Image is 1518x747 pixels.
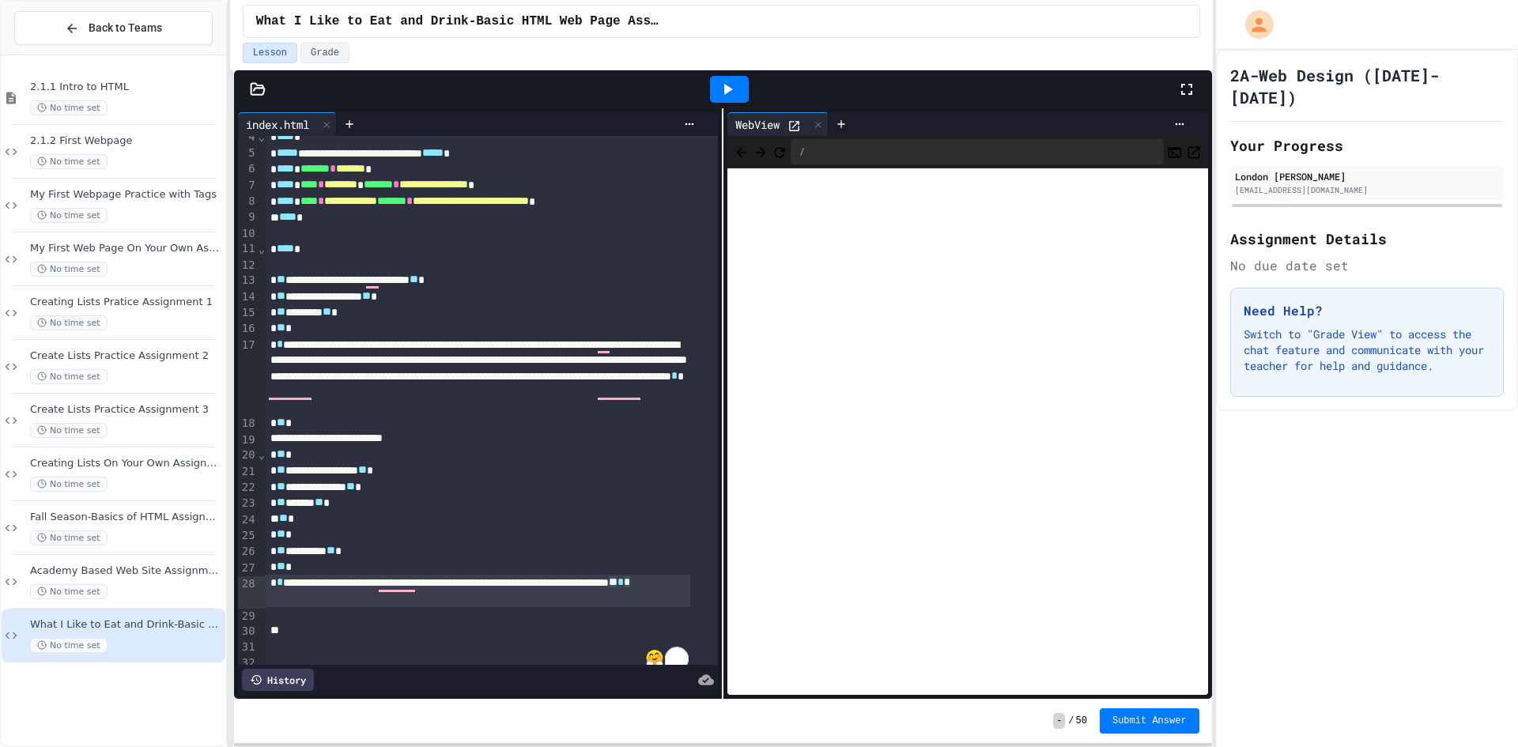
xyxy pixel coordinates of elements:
div: 30 [238,624,258,639]
span: 2.1.1 Intro to HTML [30,81,222,94]
span: Creating Lists On Your Own Assignment [30,457,222,470]
div: 10 [238,226,258,242]
div: 17 [238,338,258,417]
div: To enrich screen reader interactions, please activate Accessibility in Grammarly extension settings [266,79,718,672]
button: Open in new tab [1186,142,1202,161]
div: [EMAIL_ADDRESS][DOMAIN_NAME] [1235,184,1499,196]
button: Grade [300,43,349,63]
div: WebView [727,112,829,136]
div: 16 [238,321,258,337]
div: 22 [238,480,258,496]
p: Switch to "Grade View" to access the chat feature and communicate with your teacher for help and ... [1244,326,1490,374]
span: No time set [30,100,108,115]
div: 23 [238,496,258,511]
span: No time set [30,423,108,438]
button: Submit Answer [1100,708,1199,734]
span: No time set [30,477,108,492]
div: 9 [238,209,258,225]
div: 19 [238,432,258,448]
button: Refresh [772,142,787,161]
span: Fall Season-Basics of HTML Assignment [30,511,222,524]
span: Submit Answer [1112,715,1187,727]
div: 26 [238,544,258,560]
div: index.html [238,116,317,133]
div: History [242,669,314,691]
span: What I Like to Eat and Drink-Basic HTML Web Page Assignment [256,12,661,31]
div: No due date set [1230,256,1504,275]
span: No time set [30,584,108,599]
span: What I Like to Eat and Drink-Basic HTML Web Page Assignment [30,618,222,632]
div: 32 [238,655,258,671]
div: 13 [238,273,258,289]
div: 7 [238,178,258,194]
span: No time set [30,530,108,545]
div: 21 [238,464,258,480]
span: No time set [30,154,108,169]
span: - [1053,713,1065,729]
h3: Need Help? [1244,301,1490,320]
div: 8 [238,194,258,209]
div: 15 [238,305,258,321]
span: Create Lists Practice Assignment 3 [30,403,222,417]
span: 50 [1076,715,1087,727]
div: 18 [238,416,258,432]
span: Fold line [258,130,266,143]
div: 6 [238,161,258,177]
span: Forward [753,141,768,161]
div: 28 [238,576,258,609]
div: index.html [238,112,337,136]
div: WebView [727,116,787,133]
h2: Your Progress [1230,134,1504,157]
div: 20 [238,447,258,463]
span: / [1068,715,1074,727]
span: Creating Lists Pratice Assignment 1 [30,296,222,309]
span: Fold line [258,243,266,255]
h1: 2A-Web Design ([DATE]-[DATE]) [1230,64,1504,108]
span: My First Webpage Practice with Tags [30,188,222,202]
span: Back to Teams [89,20,162,36]
h2: Assignment Details [1230,228,1504,250]
div: My Account [1229,6,1278,43]
span: No time set [30,638,108,653]
button: Lesson [243,43,297,63]
span: Back [734,141,750,161]
div: / [791,139,1163,164]
span: 2.1.2 First Webpage [30,134,222,148]
span: No time set [30,208,108,223]
div: 12 [238,258,258,274]
span: No time set [30,262,108,277]
div: 11 [238,241,258,257]
div: 29 [238,609,258,624]
div: 25 [238,528,258,544]
span: Create Lists Practice Assignment 2 [30,349,222,363]
span: My First Web Page On Your Own Assignment [30,242,222,255]
button: Console [1167,142,1183,161]
span: Academy Based Web Site Assignment [30,564,222,578]
button: Back to Teams [14,11,213,45]
span: Fold line [258,448,266,461]
div: 4 [238,130,258,145]
div: 5 [238,145,258,161]
div: 27 [238,560,258,576]
iframe: Web Preview [727,168,1207,696]
span: No time set [30,315,108,330]
div: 24 [238,512,258,528]
div: 31 [238,639,258,655]
span: No time set [30,369,108,384]
div: 14 [238,289,258,305]
div: London [PERSON_NAME] [1235,169,1499,183]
